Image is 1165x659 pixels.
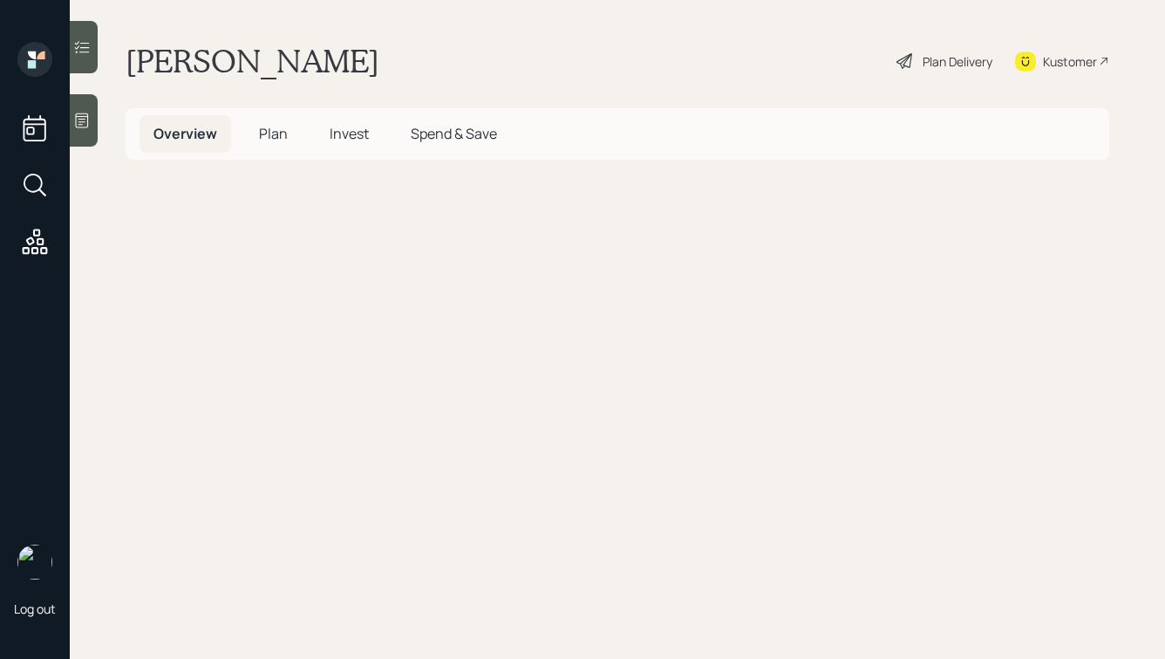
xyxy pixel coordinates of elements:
[1043,52,1097,71] div: Kustomer
[17,545,52,580] img: hunter_neumayer.jpg
[14,601,56,617] div: Log out
[330,124,369,143] span: Invest
[126,42,379,80] h1: [PERSON_NAME]
[923,52,992,71] div: Plan Delivery
[259,124,288,143] span: Plan
[411,124,497,143] span: Spend & Save
[153,124,217,143] span: Overview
